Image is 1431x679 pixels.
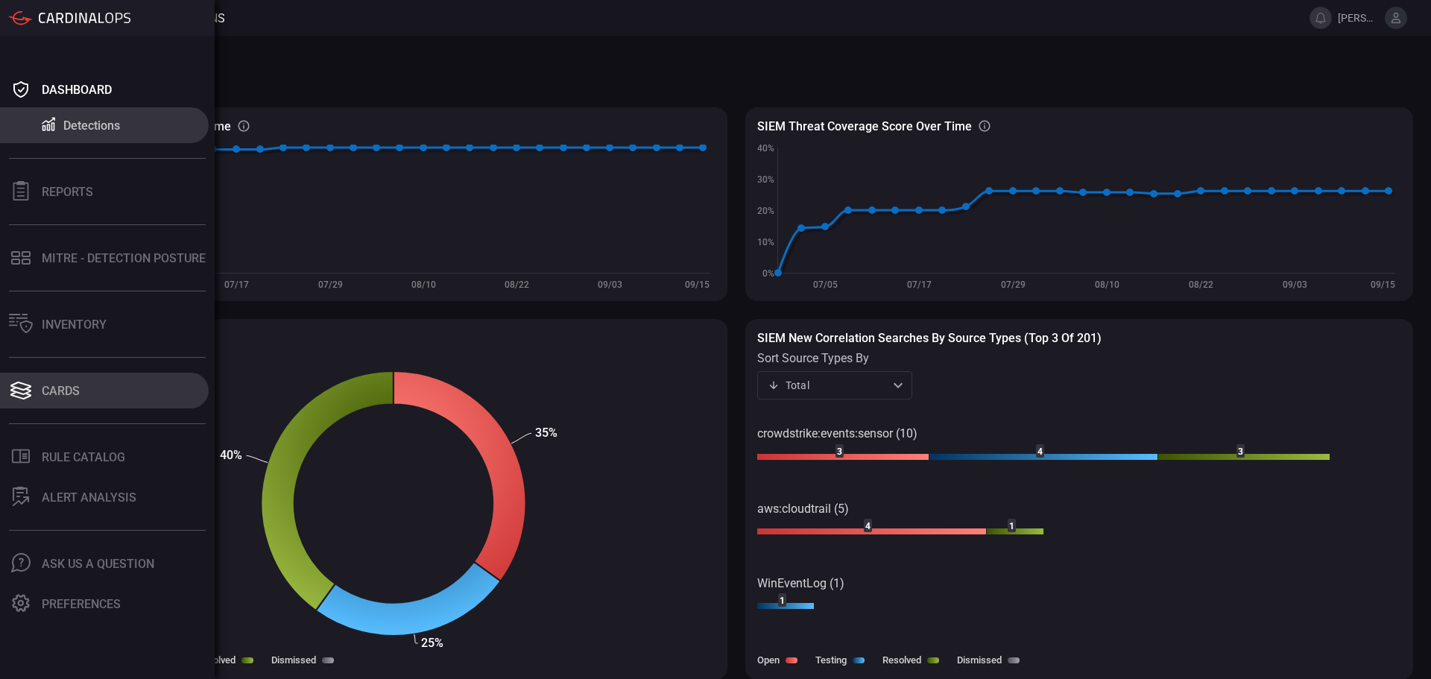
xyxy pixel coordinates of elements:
[224,280,249,290] text: 07/17
[780,596,785,606] text: 1
[815,654,847,666] label: Testing
[757,237,774,247] text: 10%
[1189,280,1213,290] text: 08/22
[768,378,888,393] div: Total
[757,174,774,185] text: 30%
[535,426,557,440] text: 35%
[757,576,844,590] text: WinEventLog (1)
[757,426,917,440] text: crowdstrike:events:sensor (10)
[762,268,774,279] text: 0%
[1283,280,1307,290] text: 09/03
[318,280,343,290] text: 07/29
[598,280,622,290] text: 09/03
[907,280,932,290] text: 07/17
[220,448,242,462] text: 40%
[197,654,236,666] label: Resolved
[411,280,436,290] text: 08/10
[271,654,316,666] label: Dismissed
[757,654,780,666] label: Open
[42,450,125,464] div: Rule Catalog
[42,384,80,398] div: Cards
[421,636,443,650] text: 25%
[757,351,912,365] label: sort source types by
[837,446,842,457] text: 3
[42,185,93,199] div: Reports
[1037,446,1043,457] text: 4
[42,597,121,611] div: Preferences
[882,654,921,666] label: Resolved
[42,83,112,97] div: Dashboard
[1001,280,1026,290] text: 07/29
[685,280,710,290] text: 09/15
[1338,12,1379,24] span: [PERSON_NAME].jadhav
[1095,280,1119,290] text: 08/10
[42,318,107,332] div: Inventory
[42,557,154,571] div: Ask Us A Question
[757,143,774,154] text: 40%
[813,280,838,290] text: 07/05
[63,119,120,133] div: Detections
[42,251,206,265] div: MITRE - Detection Posture
[957,654,1002,666] label: Dismissed
[757,502,849,516] text: aws:cloudtrail (5)
[757,206,774,216] text: 20%
[1238,446,1243,457] text: 3
[757,331,1401,345] h3: SIEM New correlation searches by source types (Top 3 of 201)
[1009,521,1014,531] text: 1
[505,280,529,290] text: 08/22
[757,119,972,133] h3: SIEM Threat coverage score over time
[42,490,136,505] div: ALERT ANALYSIS
[865,521,871,531] text: 4
[1371,280,1395,290] text: 09/15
